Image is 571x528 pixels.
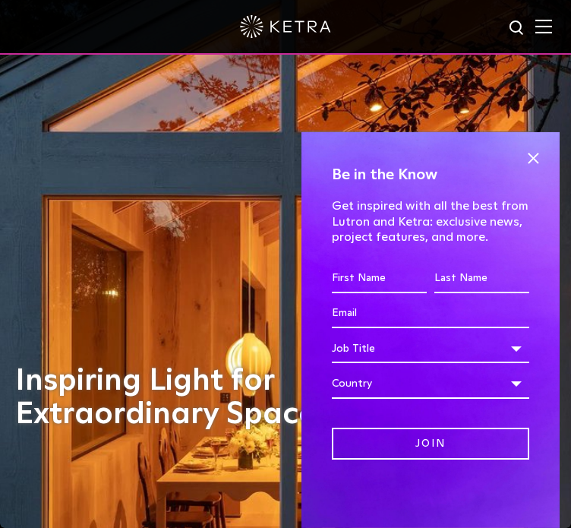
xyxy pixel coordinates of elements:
[332,163,529,187] h4: Be in the Know
[240,15,331,38] img: ketra-logo-2019-white
[535,19,552,33] img: Hamburger%20Nav.svg
[332,428,529,460] input: Join
[332,369,529,398] div: Country
[332,264,427,293] input: First Name
[332,299,529,328] input: Email
[508,19,527,38] img: search icon
[15,364,475,431] h1: Inspiring Light for Extraordinary Spaces
[434,264,529,293] input: Last Name
[332,198,529,245] p: Get inspired with all the best from Lutron and Ketra: exclusive news, project features, and more.
[332,334,529,363] div: Job Title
